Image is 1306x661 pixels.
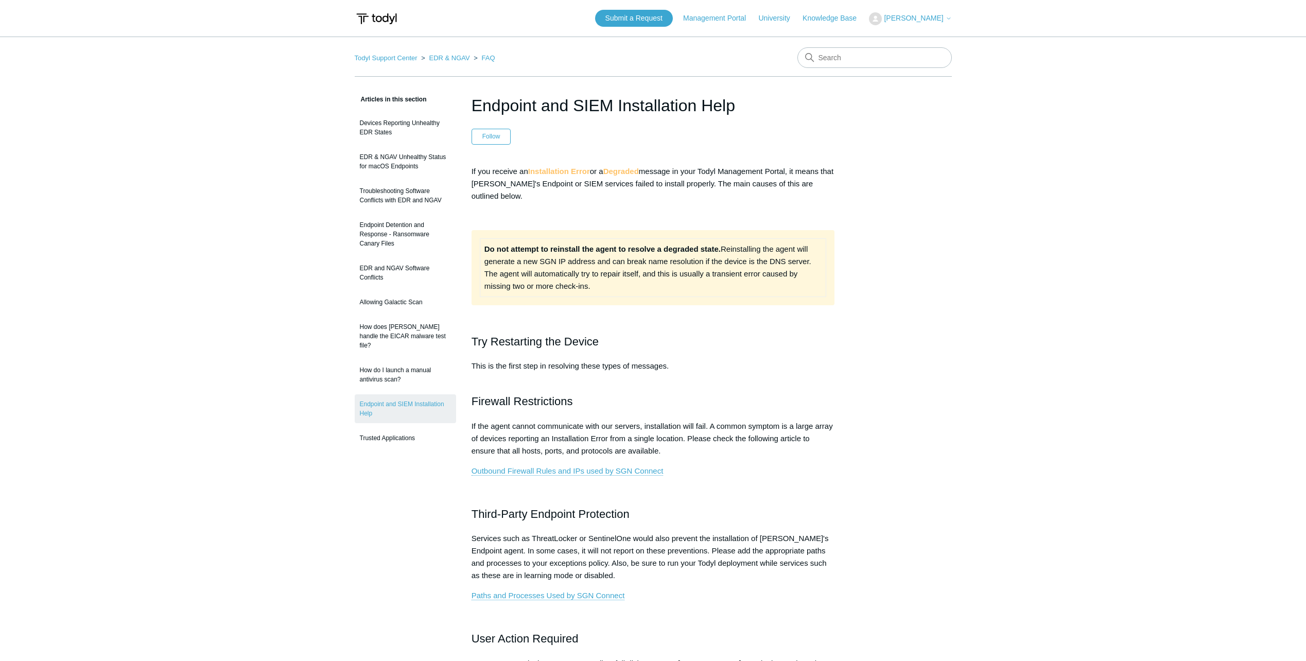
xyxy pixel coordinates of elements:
h1: Endpoint and SIEM Installation Help [472,93,835,118]
button: Follow Article [472,129,511,144]
a: Submit a Request [595,10,673,27]
strong: Degraded [603,167,639,176]
li: EDR & NGAV [419,54,472,62]
p: This is the first step in resolving these types of messages. [472,360,835,385]
h2: Firewall Restrictions [472,392,835,410]
a: How does [PERSON_NAME] handle the EICAR malware test file? [355,317,456,355]
a: Paths and Processes Used by SGN Connect [472,591,625,600]
a: Troubleshooting Software Conflicts with EDR and NGAV [355,181,456,210]
a: Todyl Support Center [355,54,417,62]
strong: Installation Error [528,167,590,176]
h2: User Action Required [472,630,835,648]
a: Outbound Firewall Rules and IPs used by SGN Connect [472,466,664,476]
a: Management Portal [683,13,756,24]
span: Articles in this section [355,96,427,103]
a: Endpoint and SIEM Installation Help [355,394,456,423]
button: [PERSON_NAME] [869,12,951,25]
img: Todyl Support Center Help Center home page [355,9,398,28]
h2: Try Restarting the Device [472,333,835,351]
span: [PERSON_NAME] [884,14,943,22]
li: Todyl Support Center [355,54,420,62]
a: Knowledge Base [803,13,867,24]
a: EDR & NGAV [429,54,469,62]
a: Trusted Applications [355,428,456,448]
a: Allowing Galactic Scan [355,292,456,312]
strong: Do not attempt to reinstall the agent to resolve a degraded state. [484,245,721,253]
p: If the agent cannot communicate with our servers, installation will fail. A common symptom is a l... [472,420,835,457]
p: Services such as ThreatLocker or SentinelOne would also prevent the installation of [PERSON_NAME]... [472,532,835,582]
a: How do I launch a manual antivirus scan? [355,360,456,389]
li: FAQ [472,54,495,62]
a: EDR & NGAV Unhealthy Status for macOS Endpoints [355,147,456,176]
a: Devices Reporting Unhealthy EDR States [355,113,456,142]
a: University [758,13,800,24]
a: FAQ [482,54,495,62]
a: Endpoint Detention and Response - Ransomware Canary Files [355,215,456,253]
td: Reinstalling the agent will generate a new SGN IP address and can break name resolution if the de... [480,238,826,297]
h2: Third-Party Endpoint Protection [472,505,835,523]
a: EDR and NGAV Software Conflicts [355,258,456,287]
p: If you receive an or a message in your Todyl Management Portal, it means that [PERSON_NAME]'s End... [472,165,835,202]
input: Search [797,47,952,68]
